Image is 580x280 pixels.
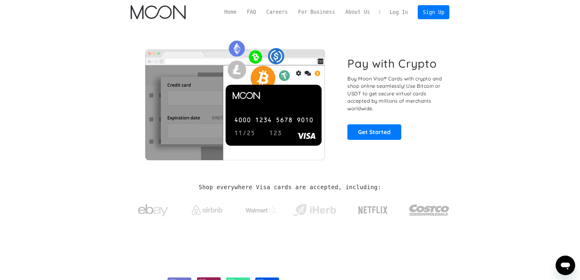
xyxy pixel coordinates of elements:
[246,207,276,214] img: Walmart
[131,5,186,19] img: Moon Logo
[347,75,443,112] p: Buy Moon Visa® Cards with crypto and shop online seamlessly! Use Bitcoin or USDT to get secure vi...
[184,199,230,218] a: Airbnb
[131,36,339,160] img: Moon Cards let you spend your crypto anywhere Visa is accepted.
[131,195,176,223] a: ebay
[340,8,375,16] a: About Us
[556,256,575,275] iframe: Button to launch messaging window
[238,200,283,217] a: Walmart
[261,8,293,16] a: Careers
[347,124,401,140] a: Get Started
[219,8,242,16] a: Home
[292,202,337,218] img: iHerb
[346,197,400,221] a: Netflix
[131,5,186,19] a: home
[242,8,261,16] a: FAQ
[385,5,413,19] a: Log In
[293,8,340,16] a: For Business
[409,193,450,225] a: Costco
[138,201,168,220] img: ebay
[358,203,388,218] img: Netflix
[192,205,222,215] img: Airbnb
[199,184,381,191] h2: Shop everywhere Visa cards are accepted, including:
[409,199,450,222] img: Costco
[292,196,337,221] a: iHerb
[418,5,449,19] a: Sign Up
[347,57,437,70] h1: Pay with Crypto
